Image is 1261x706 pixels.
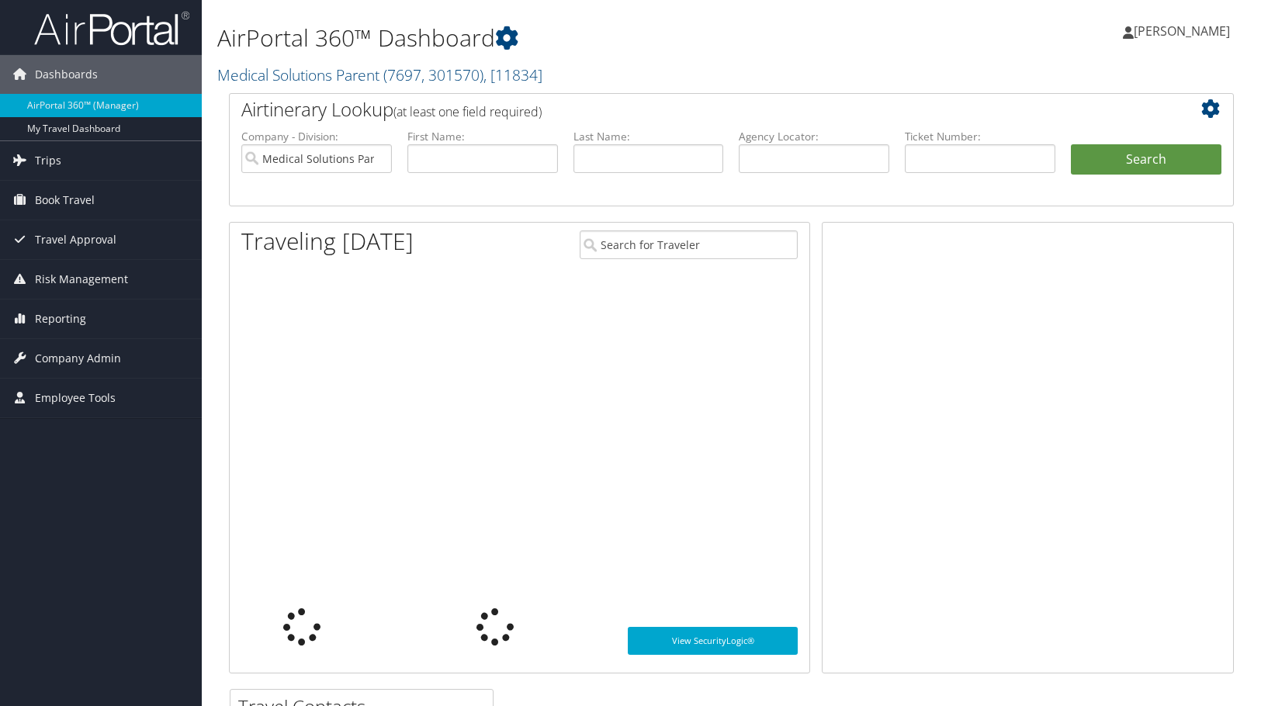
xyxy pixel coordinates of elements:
[580,230,798,259] input: Search for Traveler
[407,129,558,144] label: First Name:
[483,64,542,85] span: , [ 11834 ]
[35,141,61,180] span: Trips
[393,103,542,120] span: (at least one field required)
[628,627,798,655] a: View SecurityLogic®
[1123,8,1245,54] a: [PERSON_NAME]
[35,181,95,220] span: Book Travel
[217,64,542,85] a: Medical Solutions Parent
[241,129,392,144] label: Company - Division:
[35,220,116,259] span: Travel Approval
[1134,22,1230,40] span: [PERSON_NAME]
[35,379,116,417] span: Employee Tools
[35,260,128,299] span: Risk Management
[905,129,1055,144] label: Ticket Number:
[383,64,483,85] span: ( 7697, 301570 )
[35,299,86,338] span: Reporting
[35,339,121,378] span: Company Admin
[241,225,414,258] h1: Traveling [DATE]
[573,129,724,144] label: Last Name:
[217,22,902,54] h1: AirPortal 360™ Dashboard
[34,10,189,47] img: airportal-logo.png
[739,129,889,144] label: Agency Locator:
[1071,144,1221,175] button: Search
[35,55,98,94] span: Dashboards
[241,96,1138,123] h2: Airtinerary Lookup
